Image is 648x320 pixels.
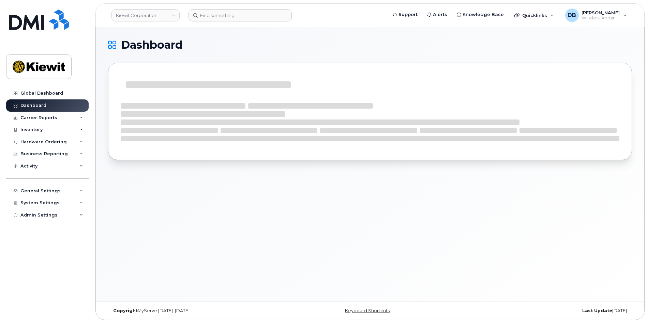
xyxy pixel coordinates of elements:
span: Dashboard [121,40,183,50]
strong: Last Update [582,308,612,313]
div: MyServe [DATE]–[DATE] [108,308,283,314]
div: [DATE] [457,308,632,314]
a: Keyboard Shortcuts [345,308,390,313]
strong: Copyright [113,308,138,313]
